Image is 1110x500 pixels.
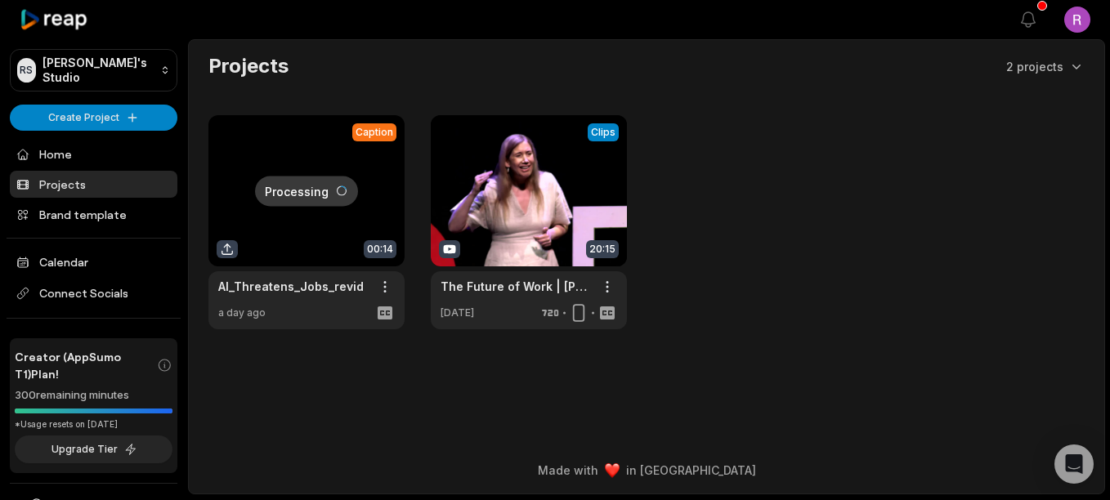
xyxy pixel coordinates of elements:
span: Connect Socials [10,279,177,308]
a: Projects [10,171,177,198]
h2: Projects [208,53,289,79]
div: RS [17,58,36,83]
a: The Future of Work | [PERSON_NAME] | TEDxPenn [441,278,591,295]
button: 2 projects [1006,58,1085,75]
a: AI_Threatens_Jobs_revid [218,278,364,295]
a: Home [10,141,177,167]
div: Made with in [GEOGRAPHIC_DATA] [204,462,1090,479]
a: Calendar [10,248,177,275]
img: heart emoji [605,463,620,478]
p: [PERSON_NAME]'s Studio [43,56,154,85]
a: Brand template [10,201,177,228]
span: Creator (AppSumo T1) Plan! [15,348,157,382]
div: *Usage resets on [DATE] [15,418,172,431]
div: 300 remaining minutes [15,387,172,404]
button: Create Project [10,105,177,131]
button: Upgrade Tier [15,435,172,463]
div: Open Intercom Messenger [1054,444,1094,484]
